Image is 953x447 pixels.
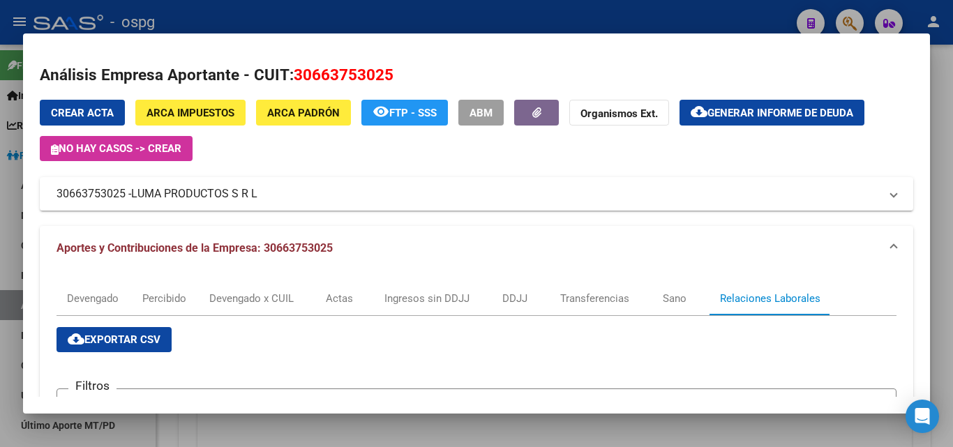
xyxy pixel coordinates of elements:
[68,331,84,347] mat-icon: cloud_download
[560,291,629,306] div: Transferencias
[57,185,880,202] mat-panel-title: 30663753025 -
[142,291,186,306] div: Percibido
[389,107,437,119] span: FTP - SSS
[326,291,353,306] div: Actas
[51,107,114,119] span: Crear Acta
[67,291,119,306] div: Devengado
[569,100,669,126] button: Organismos Ext.
[458,100,504,126] button: ABM
[131,185,257,202] span: LUMA PRODUCTOS S R L
[135,100,246,126] button: ARCA Impuestos
[906,400,939,433] div: Open Intercom Messenger
[384,291,470,306] div: Ingresos sin DDJJ
[361,100,448,126] button: FTP - SSS
[256,100,351,126] button: ARCA Padrón
[691,103,707,120] mat-icon: cloud_download
[707,107,853,119] span: Generar informe de deuda
[40,136,193,161] button: No hay casos -> Crear
[40,63,913,87] h2: Análisis Empresa Aportante - CUIT:
[68,333,160,346] span: Exportar CSV
[57,241,333,255] span: Aportes y Contribuciones de la Empresa: 30663753025
[209,291,294,306] div: Devengado x CUIL
[40,100,125,126] button: Crear Acta
[267,107,340,119] span: ARCA Padrón
[51,142,181,155] span: No hay casos -> Crear
[68,378,117,393] h3: Filtros
[147,107,234,119] span: ARCA Impuestos
[40,177,913,211] mat-expansion-panel-header: 30663753025 -LUMA PRODUCTOS S R L
[663,291,686,306] div: Sano
[57,327,172,352] button: Exportar CSV
[40,226,913,271] mat-expansion-panel-header: Aportes y Contribuciones de la Empresa: 30663753025
[294,66,393,84] span: 30663753025
[580,107,658,120] strong: Organismos Ext.
[373,103,389,120] mat-icon: remove_red_eye
[720,291,820,306] div: Relaciones Laborales
[502,291,527,306] div: DDJJ
[470,107,493,119] span: ABM
[680,100,864,126] button: Generar informe de deuda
